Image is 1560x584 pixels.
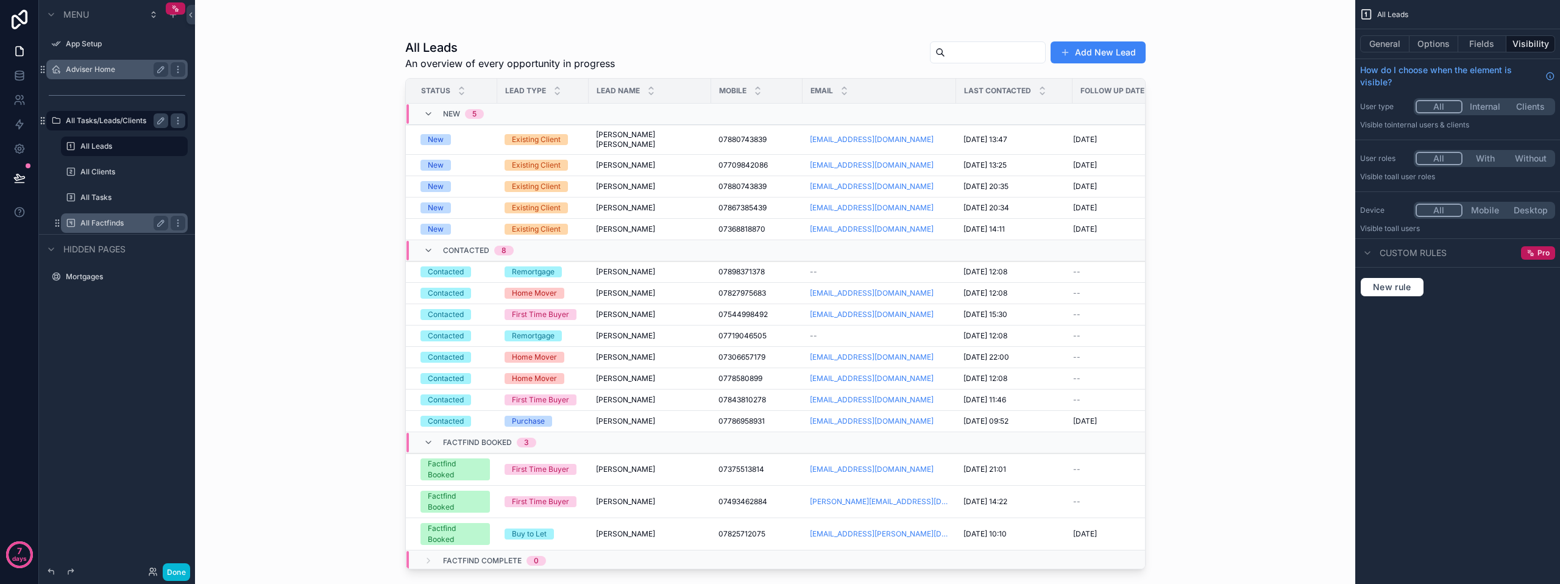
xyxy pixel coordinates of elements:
div: Existing Client [512,202,561,213]
a: [DATE] 20:35 [963,182,1065,191]
a: Purchase [505,416,581,427]
span: 07867385439 [718,203,767,213]
a: Existing Client [505,224,581,235]
a: -- [1073,352,1166,362]
a: Home Mover [505,288,581,299]
a: [EMAIL_ADDRESS][DOMAIN_NAME] [810,288,934,298]
a: 07827975683 [718,288,795,298]
span: Last Contacted [964,86,1031,96]
a: [PERSON_NAME] [596,182,704,191]
span: Lead Type [505,86,546,96]
span: [DATE] 12:08 [963,267,1007,277]
a: 07880743839 [718,182,795,191]
a: -- [1073,465,1166,474]
span: [DATE] 11:46 [963,395,1006,405]
span: 07827975683 [718,288,766,298]
span: -- [1073,374,1080,383]
span: 07493462884 [718,497,767,507]
div: First Time Buyer [512,496,569,507]
a: 07719046505 [718,331,795,341]
label: User type [1360,102,1409,112]
span: Status [421,86,450,96]
a: Contacted [420,416,490,427]
a: Home Mover [505,373,581,384]
span: [DATE] 20:34 [963,203,1009,213]
a: [EMAIL_ADDRESS][DOMAIN_NAME] [810,416,934,426]
span: -- [1073,395,1080,405]
span: -- [1073,497,1080,507]
a: Existing Client [505,134,581,145]
a: [EMAIL_ADDRESS][PERSON_NAME][DOMAIN_NAME] [810,529,949,539]
label: Mortgages [66,272,185,282]
div: Contacted [428,394,464,405]
a: First Time Buyer [505,464,581,475]
button: Clients [1508,100,1553,113]
span: -- [810,267,817,277]
div: Remortgage [512,330,555,341]
a: [DATE] 13:25 [963,160,1065,170]
div: Contacted [428,309,464,320]
a: [DATE] [1073,529,1166,539]
span: -- [810,331,817,341]
span: -- [1073,267,1080,277]
span: Factfind Complete [443,556,522,566]
a: [PERSON_NAME] [596,288,704,298]
a: Buy to Let [505,529,581,539]
a: [EMAIL_ADDRESS][DOMAIN_NAME] [810,135,949,144]
a: All Clients [80,167,185,177]
a: 07544998492 [718,310,795,319]
div: Factfind Booked [428,523,483,545]
a: [DATE] 11:46 [963,395,1065,405]
a: -- [1073,395,1166,405]
a: Factfind Booked [420,523,490,545]
span: [PERSON_NAME] [596,160,655,170]
button: Internal [1462,100,1508,113]
a: [DATE] 09:52 [963,416,1065,426]
a: [EMAIL_ADDRESS][DOMAIN_NAME] [810,352,949,362]
span: [DATE] 13:25 [963,160,1007,170]
span: [DATE] 15:30 [963,310,1007,319]
span: 0778580899 [718,374,762,383]
a: -- [1073,310,1166,319]
span: Follow Up Date [1080,86,1144,96]
a: [PERSON_NAME] [596,224,704,234]
a: App Setup [66,39,185,49]
span: [DATE] [1073,529,1097,539]
a: [PERSON_NAME] [596,203,704,213]
button: With [1462,152,1508,165]
div: 8 [502,246,506,255]
label: User roles [1360,154,1409,163]
a: [EMAIL_ADDRESS][DOMAIN_NAME] [810,465,949,474]
a: Existing Client [505,181,581,192]
span: [DATE] [1073,135,1097,144]
a: -- [1073,267,1166,277]
span: [DATE] [1073,182,1097,191]
span: [PERSON_NAME] [596,374,655,383]
label: All Leads [80,141,180,151]
div: Existing Client [512,134,561,145]
p: Visible to [1360,224,1555,233]
a: Contacted [420,352,490,363]
a: Contacted [420,394,490,405]
span: [DATE] [1073,224,1097,234]
span: Custom rules [1380,247,1447,259]
div: Remortgage [512,266,555,277]
a: 07375513814 [718,465,795,474]
a: Remortgage [505,330,581,341]
button: Visibility [1506,35,1555,52]
span: [PERSON_NAME] [596,224,655,234]
span: 07544998492 [718,310,768,319]
a: Add New Lead [1051,41,1146,63]
label: Device [1360,205,1409,215]
div: New [428,134,444,145]
a: [PERSON_NAME][EMAIL_ADDRESS][DOMAIN_NAME] [810,497,949,507]
span: Hidden pages [63,243,126,255]
a: [DATE] 12:08 [963,267,1065,277]
span: [PERSON_NAME] [596,497,655,507]
a: [EMAIL_ADDRESS][DOMAIN_NAME] [810,224,949,234]
a: [EMAIL_ADDRESS][DOMAIN_NAME] [810,310,949,319]
a: 07843810278 [718,395,795,405]
a: -- [1073,374,1166,383]
a: Contacted [420,266,490,277]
